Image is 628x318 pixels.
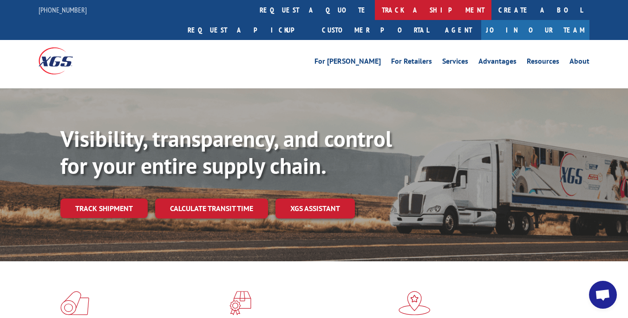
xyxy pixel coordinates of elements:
a: Calculate transit time [155,199,268,219]
a: Customer Portal [315,20,436,40]
a: Track shipment [60,199,148,218]
div: Open chat [589,281,617,309]
img: xgs-icon-flagship-distribution-model-red [399,291,431,315]
img: xgs-icon-focused-on-flooring-red [229,291,251,315]
a: XGS ASSISTANT [275,199,355,219]
a: Agent [436,20,481,40]
b: Visibility, transparency, and control for your entire supply chain. [60,124,392,180]
img: xgs-icon-total-supply-chain-intelligence-red [60,291,89,315]
a: For Retailers [391,58,432,68]
a: Join Our Team [481,20,589,40]
a: [PHONE_NUMBER] [39,5,87,14]
a: About [569,58,589,68]
a: Services [442,58,468,68]
a: Resources [527,58,559,68]
a: Request a pickup [181,20,315,40]
a: For [PERSON_NAME] [314,58,381,68]
a: Advantages [478,58,517,68]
